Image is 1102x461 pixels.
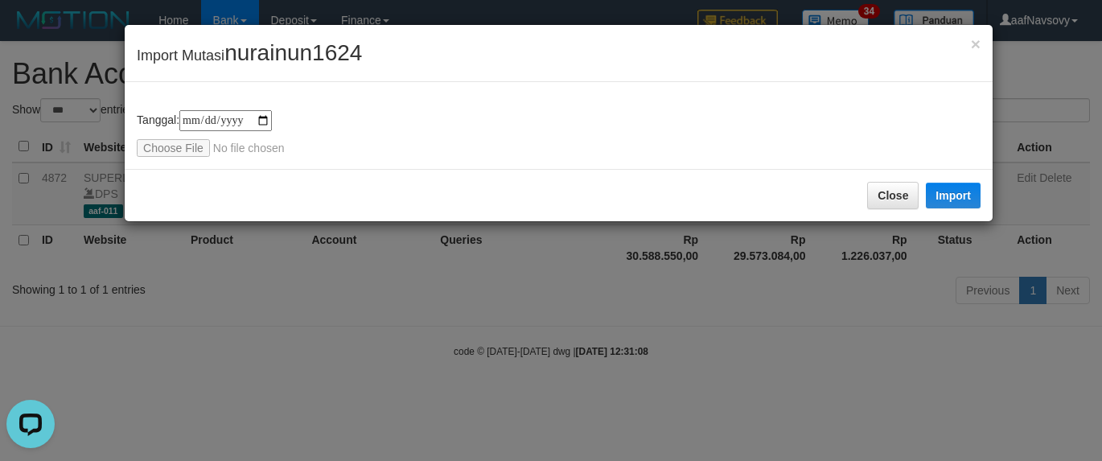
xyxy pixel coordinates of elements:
[926,183,981,208] button: Import
[137,110,981,157] div: Tanggal:
[224,40,362,65] span: nurainun1624
[867,182,919,209] button: Close
[6,6,55,55] button: Open LiveChat chat widget
[971,35,981,53] span: ×
[971,35,981,52] button: Close
[137,47,362,64] span: Import Mutasi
